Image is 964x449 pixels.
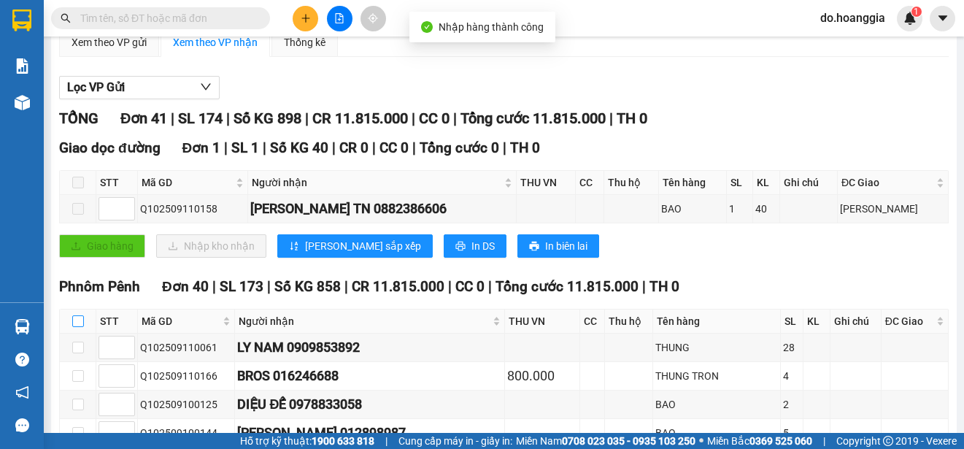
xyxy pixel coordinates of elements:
span: notification [15,385,29,399]
div: 28 [783,339,801,356]
button: plus [293,6,318,31]
span: Tổng cước 11.815.000 [460,110,606,127]
span: question-circle [15,353,29,367]
th: CC [576,171,604,195]
span: Miền Bắc [707,433,812,449]
span: CC 0 [419,110,450,127]
div: Q102509110061 [140,339,232,356]
span: Phnôm Pênh [59,278,140,295]
div: THUNG TRON [655,368,778,384]
div: 4 [783,368,801,384]
span: Số KG 40 [270,139,328,156]
span: sort-ascending [289,241,299,253]
span: ĐC Giao [885,313,933,329]
span: | [372,139,376,156]
img: logo-vxr [12,9,31,31]
button: aim [360,6,386,31]
span: Nhập hàng thành công [439,21,544,33]
span: In biên lai [545,238,587,254]
span: Đơn 1 [182,139,221,156]
span: In DS [471,238,495,254]
span: caret-down [936,12,949,25]
span: ⚪️ [699,438,703,444]
span: Mã GD [142,174,233,191]
span: | [212,278,216,295]
span: | [453,110,457,127]
span: | [609,110,613,127]
span: Số KG 898 [234,110,301,127]
div: 1 [729,201,750,217]
span: Tổng cước 11.815.000 [496,278,639,295]
div: Thống kê [284,34,325,50]
span: do.hoanggia [809,9,897,27]
strong: 0369 525 060 [749,435,812,447]
span: CC 0 [379,139,409,156]
span: Số KG 858 [274,278,341,295]
span: copyright [883,436,893,446]
div: Q102509100144 [140,425,232,441]
div: Q102509110166 [140,368,232,384]
span: Hỗ trợ kỹ thuật: [240,433,374,449]
div: Xem theo VP gửi [72,34,147,50]
button: uploadGiao hàng [59,234,145,258]
div: 800.000 [507,366,577,386]
span: SL 174 [178,110,223,127]
th: SL [781,310,804,334]
button: caret-down [930,6,955,31]
span: | [226,110,230,127]
th: Tên hàng [653,310,781,334]
span: 1 [914,7,919,17]
span: Mã GD [142,313,220,329]
span: CR 0 [339,139,369,156]
div: LY NAM 0909853892 [237,337,501,358]
span: SL 173 [220,278,263,295]
th: STT [96,171,138,195]
th: Ghi chú [780,171,838,195]
div: 2 [783,396,801,412]
sup: 1 [911,7,922,17]
span: Đơn 40 [162,278,209,295]
span: | [263,139,266,156]
span: | [448,278,452,295]
span: message [15,418,29,432]
span: | [267,278,271,295]
span: ĐC Giao [841,174,933,191]
img: warehouse-icon [15,319,30,334]
div: [PERSON_NAME] [840,201,946,217]
div: 5 [783,425,801,441]
span: aim [368,13,378,23]
span: | [224,139,228,156]
span: | [488,278,492,295]
span: check-circle [421,21,433,33]
div: Q102509110158 [140,201,245,217]
div: THUNG [655,339,778,356]
span: Cung cấp máy in - giấy in: [398,433,512,449]
span: | [385,433,387,449]
th: THU VN [517,171,576,195]
span: | [642,278,646,295]
strong: 1900 633 818 [312,435,374,447]
span: | [332,139,336,156]
span: down [200,81,212,93]
span: TỔNG [59,110,99,127]
img: solution-icon [15,58,30,74]
td: Q102509110158 [138,195,248,223]
div: BAO [655,425,778,441]
th: THU VN [505,310,580,334]
span: [PERSON_NAME] sắp xếp [305,238,421,254]
th: Thu hộ [605,310,653,334]
span: | [823,433,825,449]
span: | [171,110,174,127]
span: Người nhận [252,174,501,191]
span: plus [301,13,311,23]
th: CC [580,310,605,334]
span: Người nhận [239,313,489,329]
button: downloadNhập kho nhận [156,234,266,258]
span: TH 0 [649,278,679,295]
span: Đơn 41 [120,110,167,127]
span: printer [529,241,539,253]
button: printerIn DS [444,234,506,258]
div: 40 [755,201,777,217]
span: | [305,110,309,127]
input: Tìm tên, số ĐT hoặc mã đơn [80,10,252,26]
